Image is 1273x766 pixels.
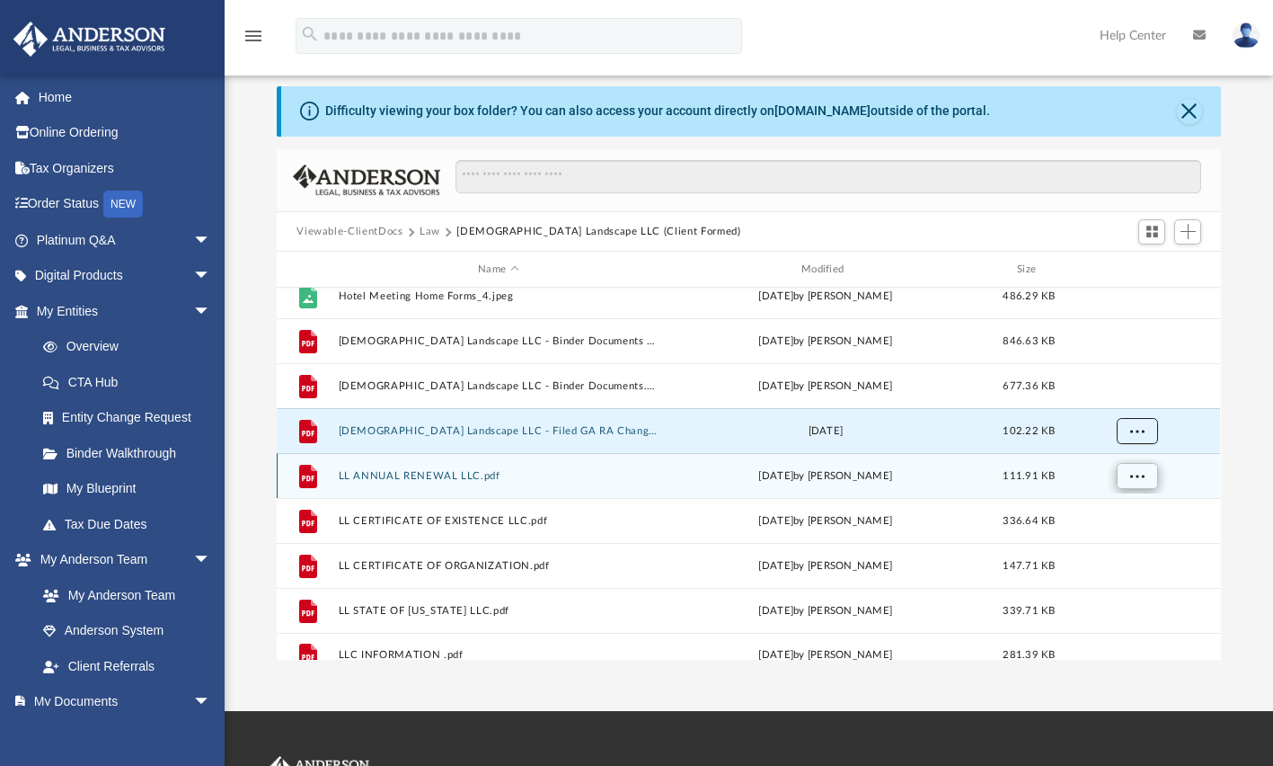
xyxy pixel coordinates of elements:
div: [DATE] by [PERSON_NAME] [666,334,986,350]
button: [DEMOGRAPHIC_DATA] Landscape LLC - Filed GA RA Change 2024.pdf [339,425,659,437]
div: Size [994,262,1065,278]
a: Tax Due Dates [25,506,238,542]
span: arrow_drop_down [193,684,229,721]
i: menu [243,25,264,47]
img: User Pic [1233,22,1260,49]
a: Platinum Q&Aarrow_drop_down [13,222,238,258]
button: LLC INFORMATION .pdf [339,650,659,662]
span: 336.64 KB [1003,516,1056,526]
a: My Documentsarrow_drop_down [13,684,229,720]
a: My Anderson Teamarrow_drop_down [13,542,229,578]
a: [DOMAIN_NAME] [774,103,871,118]
span: 339.71 KB [1003,606,1056,616]
span: arrow_drop_down [193,293,229,330]
a: Binder Walkthrough [25,435,238,471]
button: [DEMOGRAPHIC_DATA] Landscape LLC (Client Formed) [456,224,740,240]
input: Search files and folders [455,160,1201,194]
a: Tax Organizers [13,150,238,186]
button: Add [1174,219,1201,245]
span: arrow_drop_down [193,542,229,579]
div: id [285,262,330,278]
span: 846.63 KB [1003,336,1056,346]
a: My Anderson Team [25,577,220,613]
div: [DATE] by [PERSON_NAME] [666,603,986,619]
span: arrow_drop_down [193,222,229,259]
div: [DATE] by [PERSON_NAME] [666,558,986,574]
span: arrow_drop_down [193,258,229,295]
div: id [1074,262,1199,278]
div: Name [338,262,658,278]
a: Digital Productsarrow_drop_down [13,258,238,294]
div: Difficulty viewing your box folder? You can also access your account directly on outside of the p... [325,102,990,120]
button: [DEMOGRAPHIC_DATA] Landscape LLC - Binder Documents - DocuSigned.pdf [339,335,659,347]
i: search [300,24,320,44]
div: [DATE] by [PERSON_NAME] [666,379,986,395]
button: [DEMOGRAPHIC_DATA] Landscape LLC - Binder Documents.pdf [339,380,659,392]
a: Overview [25,329,238,365]
div: [DATE] by [PERSON_NAME] [666,647,986,664]
button: Close [1177,99,1202,124]
div: grid [277,288,1220,660]
span: 147.71 KB [1003,561,1056,571]
button: More options [1117,418,1158,445]
div: NEW [103,191,143,218]
a: Online Ordering [13,115,238,151]
div: [DATE] [666,423,986,440]
button: More options [1117,463,1158,490]
button: Hotel Meeting Home Forms_4.jpeg [339,290,659,302]
div: [DATE] by [PERSON_NAME] [666,513,986,530]
div: [DATE] by [PERSON_NAME] [666,468,986,485]
a: Anderson System [25,613,229,649]
span: 677.36 KB [1003,381,1056,391]
a: Client Referrals [25,648,229,684]
button: LL CERTIFICATE OF ORGANIZATION.pdf [339,560,659,572]
div: Modified [666,262,986,278]
button: Switch to Grid View [1138,219,1165,245]
a: Order StatusNEW [13,186,238,223]
span: 281.39 KB [1003,650,1056,660]
a: CTA Hub [25,364,238,400]
span: 102.22 KB [1003,426,1056,436]
a: My Blueprint [25,471,229,507]
button: LL CERTIFICATE OF EXISTENCE LLC.pdf [339,515,659,527]
span: 486.29 KB [1003,291,1056,301]
button: LL STATE OF [US_STATE] LLC.pdf [339,605,659,617]
a: menu [243,34,264,47]
a: My Entitiesarrow_drop_down [13,293,238,329]
span: 111.91 KB [1003,471,1056,481]
button: Viewable-ClientDocs [296,224,402,240]
div: [DATE] by [PERSON_NAME] [666,289,986,305]
a: Entity Change Request [25,400,238,436]
img: Anderson Advisors Platinum Portal [8,22,171,57]
button: LL ANNUAL RENEWAL LLC.pdf [339,470,659,482]
a: Home [13,79,238,115]
button: Law [420,224,440,240]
